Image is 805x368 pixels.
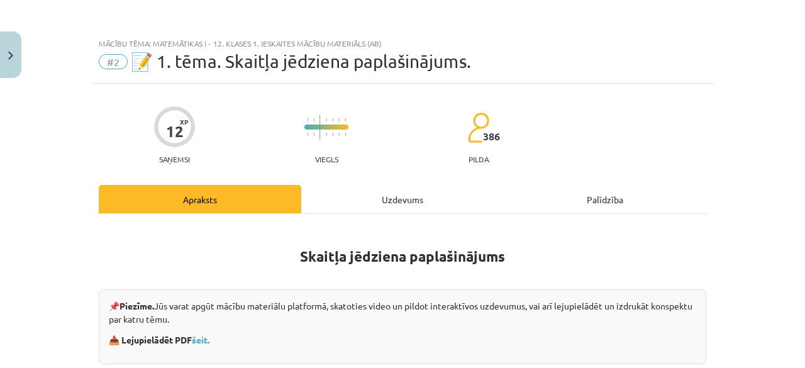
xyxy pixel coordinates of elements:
span: 📝 1. tēma. Skaitļa jēdziena paplašinājums. [131,51,471,72]
img: icon-short-line-57e1e144782c952c97e751825c79c345078a6d821885a25fce030b3d8c18986b.svg [326,118,327,121]
span: #2 [99,54,128,69]
div: Palīdzība [504,185,706,213]
img: icon-short-line-57e1e144782c952c97e751825c79c345078a6d821885a25fce030b3d8c18986b.svg [313,133,314,136]
p: 📌 Jūs varat apgūt mācību materiālu platformā, skatoties video un pildot interaktīvos uzdevumus, v... [109,299,696,326]
img: icon-close-lesson-0947bae3869378f0d4975bcd49f059093ad1ed9edebbc8119c70593378902aed.svg [8,52,13,60]
p: Viegls [315,155,338,164]
strong: Piezīme. [119,300,154,311]
img: icon-short-line-57e1e144782c952c97e751825c79c345078a6d821885a25fce030b3d8c18986b.svg [332,133,333,136]
img: icon-short-line-57e1e144782c952c97e751825c79c345078a6d821885a25fce030b3d8c18986b.svg [326,133,327,136]
img: icon-long-line-d9ea69661e0d244f92f715978eff75569469978d946b2353a9bb055b3ed8787d.svg [319,115,321,140]
img: icon-short-line-57e1e144782c952c97e751825c79c345078a6d821885a25fce030b3d8c18986b.svg [307,133,308,136]
div: Mācību tēma: Matemātikas i - 12. klases 1. ieskaites mācību materiāls (ab) [99,39,706,48]
img: icon-short-line-57e1e144782c952c97e751825c79c345078a6d821885a25fce030b3d8c18986b.svg [345,118,346,121]
img: icon-short-line-57e1e144782c952c97e751825c79c345078a6d821885a25fce030b3d8c18986b.svg [338,133,340,136]
img: icon-short-line-57e1e144782c952c97e751825c79c345078a6d821885a25fce030b3d8c18986b.svg [338,118,340,121]
p: pilda [469,155,489,164]
img: icon-short-line-57e1e144782c952c97e751825c79c345078a6d821885a25fce030b3d8c18986b.svg [307,118,308,121]
img: icon-short-line-57e1e144782c952c97e751825c79c345078a6d821885a25fce030b3d8c18986b.svg [313,118,314,121]
a: šeit. [192,334,209,345]
p: Saņemsi [154,155,195,164]
strong: 📥 Lejupielādēt PDF [109,334,211,345]
div: Apraksts [99,185,301,213]
div: Uzdevums [301,185,504,213]
div: 12 [166,123,184,140]
span: 386 [483,131,500,142]
strong: Skaitļa jēdziena paplašinājums [300,247,505,265]
img: icon-short-line-57e1e144782c952c97e751825c79c345078a6d821885a25fce030b3d8c18986b.svg [345,133,346,136]
span: XP [180,118,188,125]
img: icon-short-line-57e1e144782c952c97e751825c79c345078a6d821885a25fce030b3d8c18986b.svg [332,118,333,121]
img: students-c634bb4e5e11cddfef0936a35e636f08e4e9abd3cc4e673bd6f9a4125e45ecb1.svg [467,112,489,143]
